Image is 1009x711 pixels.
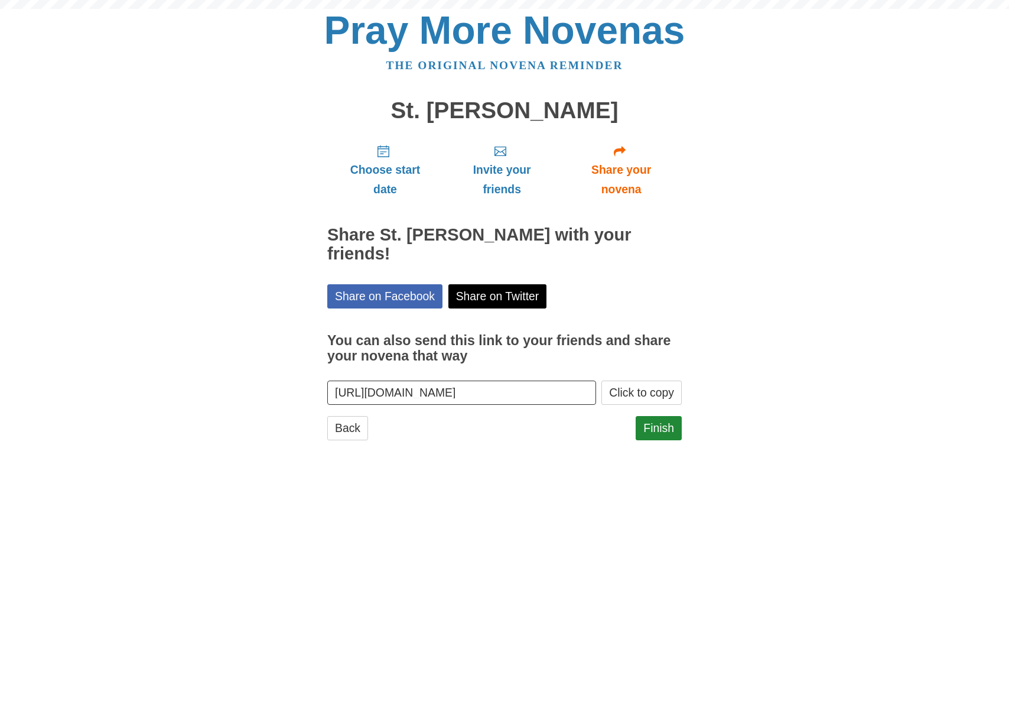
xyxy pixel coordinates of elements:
a: Share your novena [561,135,682,205]
a: Share on Facebook [327,284,442,309]
a: Finish [636,416,682,440]
span: Choose start date [339,160,431,199]
a: Choose start date [327,135,443,205]
h3: You can also send this link to your friends and share your novena that way [327,333,682,363]
a: Pray More Novenas [324,8,685,52]
h1: St. [PERSON_NAME] [327,98,682,124]
h2: Share St. [PERSON_NAME] with your friends! [327,226,682,264]
a: Invite your friends [443,135,561,205]
button: Click to copy [601,381,682,405]
span: Share your novena [572,160,670,199]
a: Share on Twitter [448,284,547,309]
a: Back [327,416,368,440]
span: Invite your friends [455,160,549,199]
a: The original novena reminder [386,59,623,72]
